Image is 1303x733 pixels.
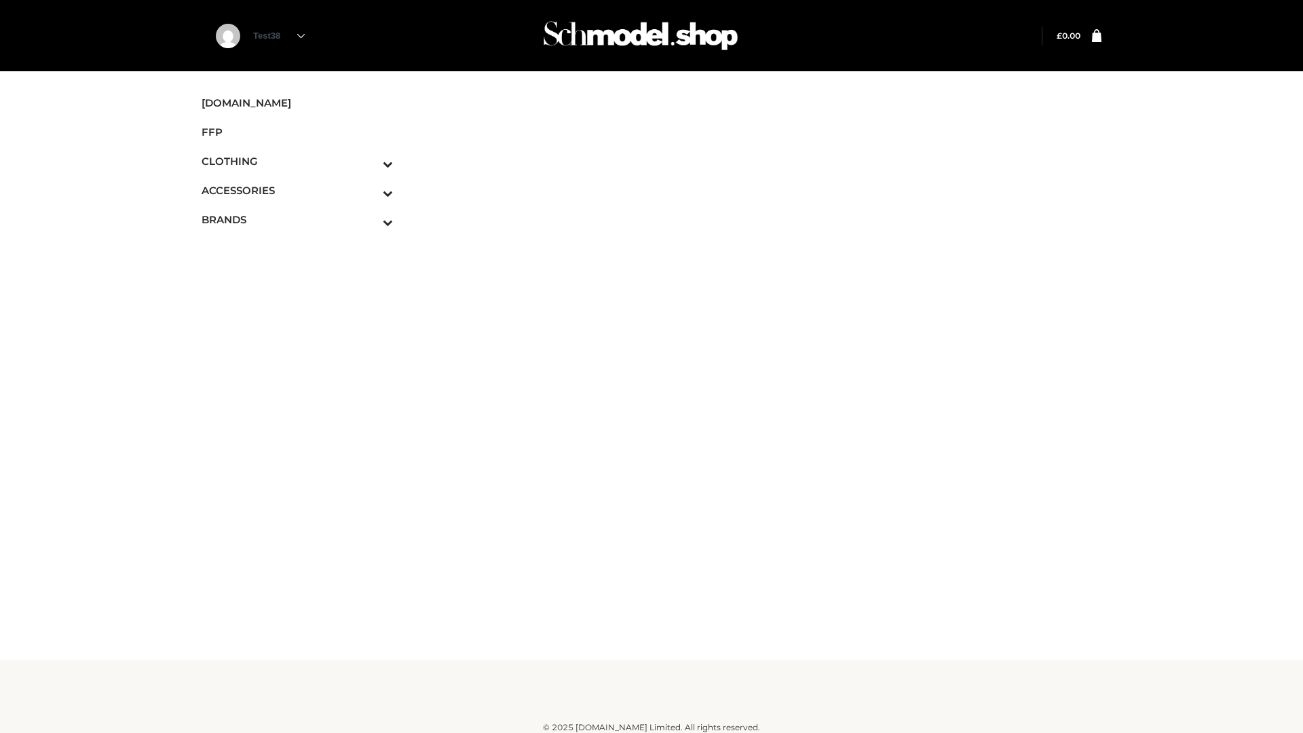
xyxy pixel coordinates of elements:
button: Toggle Submenu [345,176,393,205]
span: BRANDS [202,212,393,227]
a: CLOTHINGToggle Submenu [202,147,393,176]
a: [DOMAIN_NAME] [202,88,393,117]
a: BRANDSToggle Submenu [202,205,393,234]
bdi: 0.00 [1057,31,1080,41]
a: Test38 [253,31,305,41]
button: Toggle Submenu [345,147,393,176]
span: £ [1057,31,1062,41]
img: Schmodel Admin 964 [539,9,742,62]
button: Toggle Submenu [345,205,393,234]
a: FFP [202,117,393,147]
span: [DOMAIN_NAME] [202,95,393,111]
span: FFP [202,124,393,140]
a: ACCESSORIESToggle Submenu [202,176,393,205]
span: ACCESSORIES [202,183,393,198]
span: CLOTHING [202,153,393,169]
a: £0.00 [1057,31,1080,41]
